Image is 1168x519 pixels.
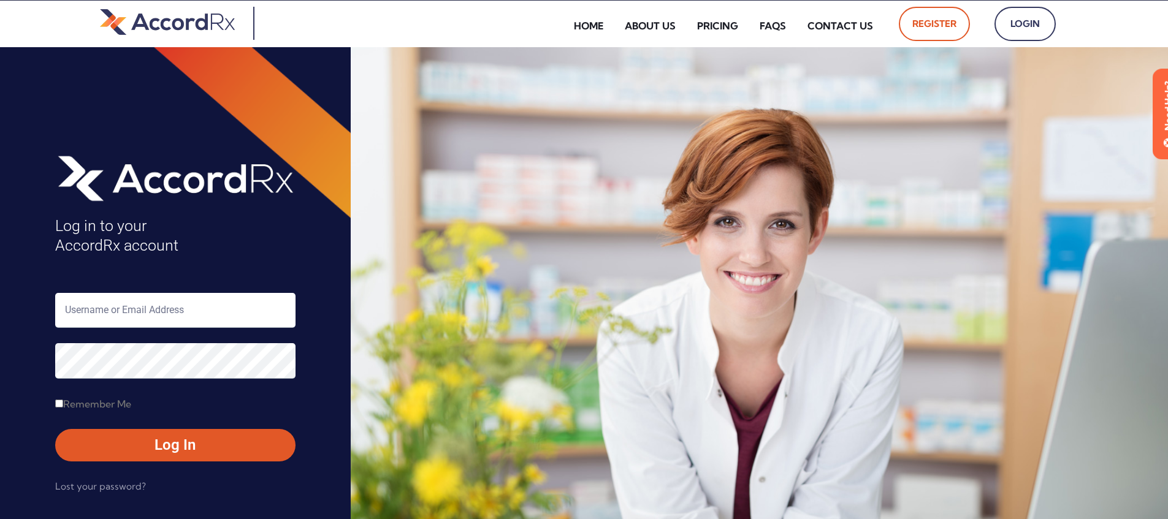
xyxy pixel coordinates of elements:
[1008,14,1042,34] span: Login
[798,12,882,40] a: Contact Us
[55,400,63,407] input: Remember Me
[55,477,146,496] a: Lost your password?
[912,14,956,34] span: Register
[55,429,296,461] button: Log In
[899,7,970,41] a: Register
[55,151,296,204] img: AccordRx_logo_header_white
[100,7,235,37] img: default-logo
[55,216,296,256] h4: Log in to your AccordRx account
[55,293,296,328] input: Username or Email Address
[67,435,283,455] span: Log In
[565,12,613,40] a: Home
[55,394,131,414] label: Remember Me
[616,12,685,40] a: About Us
[994,7,1056,41] a: Login
[750,12,795,40] a: FAQs
[688,12,747,40] a: Pricing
